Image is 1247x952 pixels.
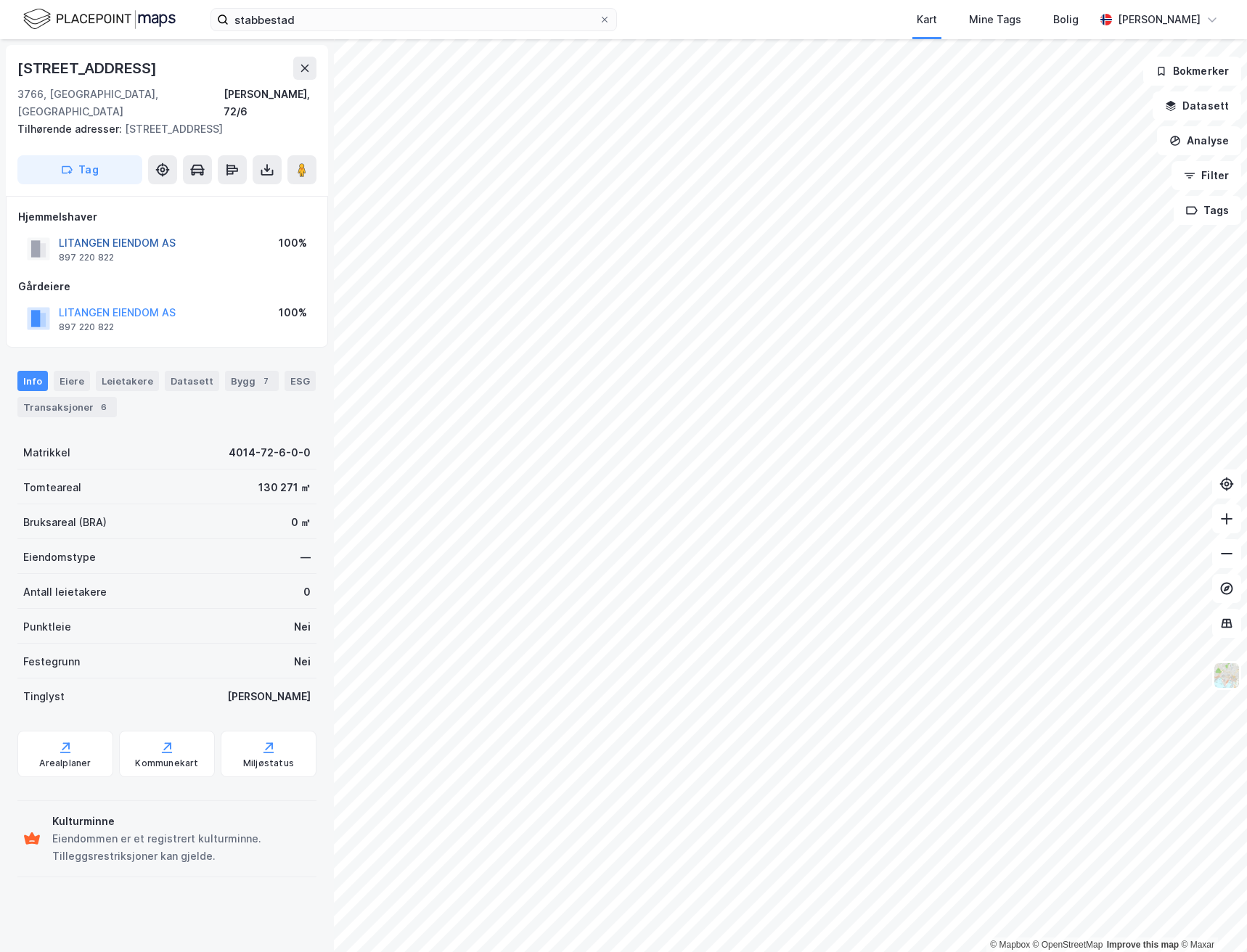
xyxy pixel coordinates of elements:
[1107,940,1179,950] a: Improve this map
[258,374,273,388] div: 7
[96,371,159,391] div: Leietakere
[303,583,311,601] div: 0
[229,444,311,461] div: 4014-72-6-0-0
[300,549,311,566] div: —
[23,688,65,705] div: Tinglyst
[1174,882,1247,952] div: Kontrollprogram for chat
[229,9,599,30] input: Søk på adresse, matrikkel, gårdeiere, leietakere eller personer
[52,813,311,830] div: Kulturminne
[1213,662,1240,689] img: Z
[1143,57,1241,86] button: Bokmerker
[135,758,198,769] div: Kommunekart
[17,155,142,184] button: Tag
[969,11,1021,28] div: Mine Tags
[224,86,316,120] div: [PERSON_NAME], 72/6
[1118,11,1201,28] div: [PERSON_NAME]
[227,688,311,705] div: [PERSON_NAME]
[243,758,294,769] div: Miljøstatus
[1157,126,1241,155] button: Analyse
[1174,882,1247,952] iframe: Chat Widget
[97,400,111,414] div: 6
[18,278,316,295] div: Gårdeiere
[285,371,316,391] div: ESG
[294,653,311,670] div: Nei
[39,758,91,769] div: Arealplaner
[225,371,279,391] div: Bygg
[279,234,307,252] div: 100%
[990,940,1030,950] a: Mapbox
[1033,940,1103,950] a: OpenStreetMap
[17,57,160,80] div: [STREET_ADDRESS]
[1174,196,1241,225] button: Tags
[917,11,937,28] div: Kart
[279,304,307,321] div: 100%
[54,371,90,391] div: Eiere
[17,86,224,120] div: 3766, [GEOGRAPHIC_DATA], [GEOGRAPHIC_DATA]
[17,123,125,135] span: Tilhørende adresser:
[23,444,70,461] div: Matrikkel
[23,479,81,496] div: Tomteareal
[18,208,316,226] div: Hjemmelshaver
[258,479,311,496] div: 130 271 ㎡
[23,583,107,601] div: Antall leietakere
[17,371,48,391] div: Info
[291,514,311,531] div: 0 ㎡
[17,120,305,138] div: [STREET_ADDRESS]
[23,549,96,566] div: Eiendomstype
[1053,11,1079,28] div: Bolig
[59,321,114,333] div: 897 220 822
[165,371,219,391] div: Datasett
[52,830,311,865] div: Eiendommen er et registrert kulturminne. Tilleggsrestriksjoner kan gjelde.
[23,514,107,531] div: Bruksareal (BRA)
[294,618,311,636] div: Nei
[23,618,71,636] div: Punktleie
[59,252,114,263] div: 897 220 822
[1172,161,1241,190] button: Filter
[17,397,117,417] div: Transaksjoner
[23,7,176,32] img: logo.f888ab2527a4732fd821a326f86c7f29.svg
[1153,91,1241,120] button: Datasett
[23,653,80,670] div: Festegrunn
